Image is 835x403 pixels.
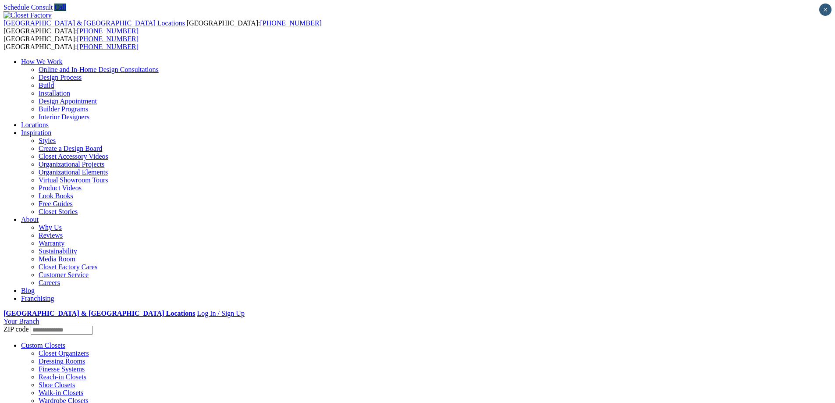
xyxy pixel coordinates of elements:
[39,381,75,389] a: Shoe Closets
[39,263,97,271] a: Closet Factory Cares
[39,82,54,89] a: Build
[39,137,56,144] a: Styles
[21,287,35,294] a: Blog
[4,325,29,333] span: ZIP code
[39,153,108,160] a: Closet Accessory Videos
[21,295,54,302] a: Franchising
[39,168,108,176] a: Organizational Elements
[39,373,86,381] a: Reach-in Closets
[4,35,139,50] span: [GEOGRAPHIC_DATA]: [GEOGRAPHIC_DATA]:
[39,160,104,168] a: Organizational Projects
[77,27,139,35] a: [PHONE_NUMBER]
[39,357,85,365] a: Dressing Rooms
[39,389,83,396] a: Walk-in Closets
[39,176,108,184] a: Virtual Showroom Tours
[39,350,89,357] a: Closet Organizers
[39,66,159,73] a: Online and In-Home Design Consultations
[39,192,73,200] a: Look Books
[4,317,39,325] a: Your Branch
[39,184,82,192] a: Product Videos
[21,129,51,136] a: Inspiration
[54,4,66,11] a: Call
[197,310,244,317] a: Log In / Sign Up
[21,216,39,223] a: About
[4,19,185,27] span: [GEOGRAPHIC_DATA] & [GEOGRAPHIC_DATA] Locations
[260,19,321,27] a: [PHONE_NUMBER]
[21,58,63,65] a: How We Work
[39,208,78,215] a: Closet Stories
[39,271,89,278] a: Customer Service
[4,11,52,19] img: Closet Factory
[39,113,89,121] a: Interior Designers
[39,255,75,263] a: Media Room
[31,326,93,335] input: Enter your Zip code
[21,121,49,128] a: Locations
[39,74,82,81] a: Design Process
[39,279,60,286] a: Careers
[39,145,102,152] a: Create a Design Board
[4,19,322,35] span: [GEOGRAPHIC_DATA]: [GEOGRAPHIC_DATA]:
[39,89,70,97] a: Installation
[39,105,88,113] a: Builder Programs
[4,310,195,317] a: [GEOGRAPHIC_DATA] & [GEOGRAPHIC_DATA] Locations
[39,247,77,255] a: Sustainability
[4,19,187,27] a: [GEOGRAPHIC_DATA] & [GEOGRAPHIC_DATA] Locations
[4,4,53,11] a: Schedule Consult
[819,4,831,16] button: Close
[77,35,139,43] a: [PHONE_NUMBER]
[39,224,62,231] a: Why Us
[39,232,63,239] a: Reviews
[39,97,97,105] a: Design Appointment
[21,342,65,349] a: Custom Closets
[39,365,85,373] a: Finesse Systems
[39,200,73,207] a: Free Guides
[77,43,139,50] a: [PHONE_NUMBER]
[39,239,64,247] a: Warranty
